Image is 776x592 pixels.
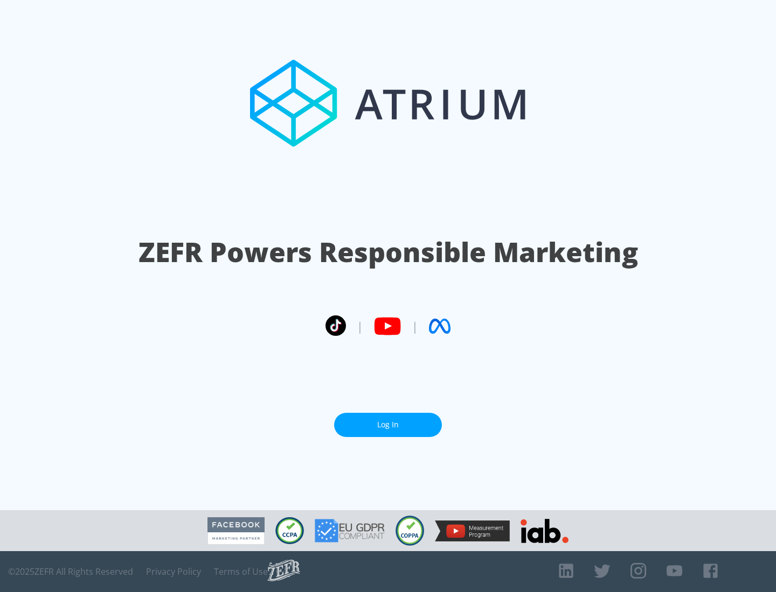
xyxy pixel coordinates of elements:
a: Privacy Policy [146,566,201,577]
img: IAB [521,519,569,543]
img: YouTube Measurement Program [435,520,510,541]
img: CCPA Compliant [275,517,304,544]
span: | [357,318,363,334]
img: GDPR Compliant [315,519,385,542]
h1: ZEFR Powers Responsible Marketing [138,234,638,271]
img: Facebook Marketing Partner [207,517,265,545]
a: Log In [334,413,442,437]
img: COPPA Compliant [396,516,424,546]
a: Terms of Use [214,566,268,577]
span: © 2025 ZEFR All Rights Reserved [8,566,133,577]
span: | [412,318,418,334]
